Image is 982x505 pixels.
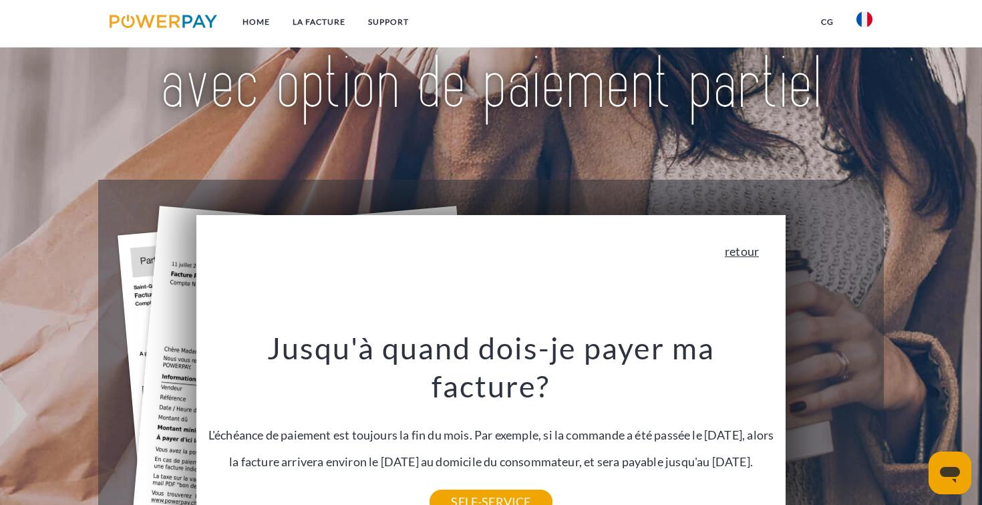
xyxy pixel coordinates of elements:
a: LA FACTURE [281,10,357,34]
img: fr [856,11,872,27]
div: L'échéance de paiement est toujours la fin du mois. Par exemple, si la commande a été passée le [... [206,330,776,502]
a: CG [810,10,845,34]
a: Home [231,10,281,34]
img: logo-powerpay.svg [110,15,217,28]
h3: Jusqu'à quand dois-je payer ma facture? [206,330,776,405]
iframe: Bouton de lancement de la fenêtre de messagerie [929,452,971,494]
a: retour [725,245,759,257]
a: Support [357,10,420,34]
